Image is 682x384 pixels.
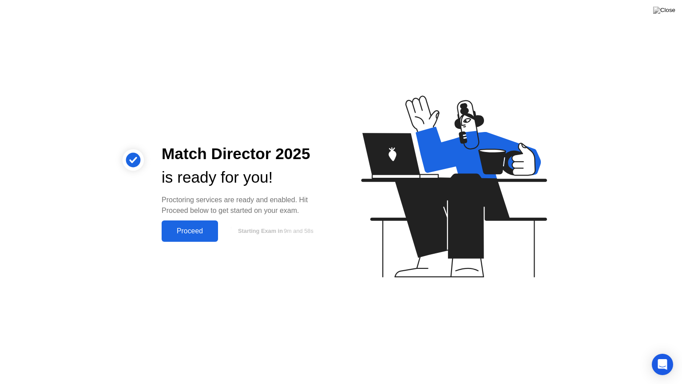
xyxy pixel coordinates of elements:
[222,223,327,240] button: Starting Exam in9m and 58s
[162,195,327,216] div: Proctoring services are ready and enabled. Hit Proceed below to get started on your exam.
[162,220,218,242] button: Proceed
[284,228,313,234] span: 9m and 58s
[164,227,215,235] div: Proceed
[652,354,673,375] div: Open Intercom Messenger
[162,166,327,189] div: is ready for you!
[653,7,675,14] img: Close
[162,142,327,166] div: Match Director 2025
